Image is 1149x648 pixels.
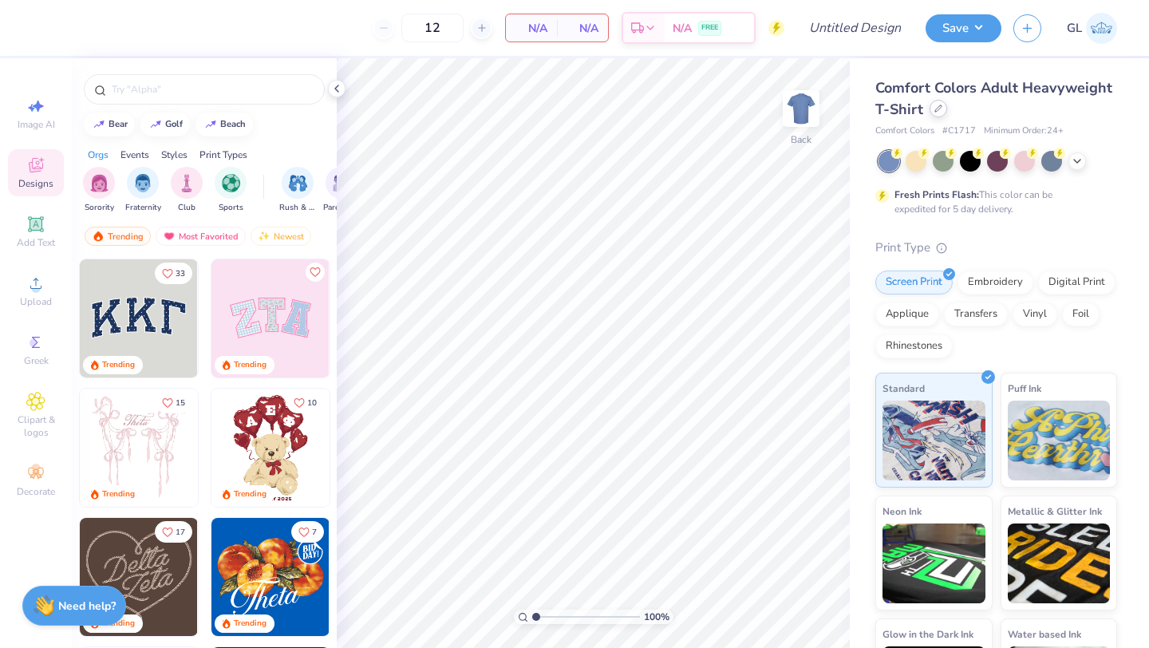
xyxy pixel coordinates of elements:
div: Trending [102,359,135,371]
span: N/A [673,20,692,37]
img: 5ee11766-d822-42f5-ad4e-763472bf8dcf [329,259,447,377]
div: Trending [102,488,135,500]
div: Print Type [875,239,1117,257]
span: Designs [18,177,53,190]
span: Standard [882,380,925,397]
span: Club [178,202,195,214]
img: Grace Lang [1086,13,1117,44]
img: Sorority Image [90,174,109,192]
div: Print Types [199,148,247,162]
span: Add Text [17,236,55,249]
button: beach [195,113,253,136]
img: 83dda5b0-2158-48ca-832c-f6b4ef4c4536 [80,389,198,507]
div: This color can be expedited for 5 day delivery. [894,188,1091,216]
div: Styles [161,148,188,162]
img: 9980f5e8-e6a1-4b4a-8839-2b0e9349023c [211,259,330,377]
span: Upload [20,295,52,308]
button: filter button [125,167,161,214]
img: Puff Ink [1008,401,1111,480]
span: Image AI [18,118,55,131]
span: Parent's Weekend [323,202,360,214]
span: 7 [312,528,317,536]
img: Back [785,93,817,124]
button: filter button [171,167,203,214]
img: trending.gif [92,231,105,242]
button: Like [291,521,324,543]
div: Orgs [88,148,109,162]
a: GL [1067,13,1117,44]
button: bear [84,113,135,136]
button: filter button [323,167,360,214]
img: 8659caeb-cee5-4a4c-bd29-52ea2f761d42 [211,518,330,636]
div: golf [165,120,183,128]
span: FREE [701,22,718,34]
img: Sports Image [222,174,240,192]
div: Most Favorited [156,227,246,246]
button: Like [155,392,192,413]
span: Decorate [17,485,55,498]
div: filter for Sports [215,167,247,214]
div: Newest [251,227,311,246]
img: trend_line.gif [204,120,217,129]
button: golf [140,113,190,136]
span: # C1717 [942,124,976,138]
strong: Fresh Prints Flash: [894,188,979,201]
span: Clipart & logos [8,413,64,439]
div: Foil [1062,302,1100,326]
img: ead2b24a-117b-4488-9b34-c08fd5176a7b [197,518,315,636]
input: – – [401,14,464,42]
div: Transfers [944,302,1008,326]
button: filter button [83,167,115,214]
img: 12710c6a-dcc0-49ce-8688-7fe8d5f96fe2 [80,518,198,636]
div: Trending [234,618,267,630]
span: Neon Ink [882,503,922,520]
span: N/A [567,20,598,37]
div: bear [109,120,128,128]
div: Applique [875,302,939,326]
span: Glow in the Dark Ink [882,626,973,642]
img: d12a98c7-f0f7-4345-bf3a-b9f1b718b86e [197,389,315,507]
img: f22b6edb-555b-47a9-89ed-0dd391bfae4f [329,518,447,636]
span: Rush & Bid [279,202,316,214]
span: 17 [176,528,185,536]
img: edfb13fc-0e43-44eb-bea2-bf7fc0dd67f9 [197,259,315,377]
span: Comfort Colors Adult Heavyweight T-Shirt [875,78,1112,119]
img: Newest.gif [258,231,270,242]
div: filter for Sorority [83,167,115,214]
div: filter for Fraternity [125,167,161,214]
strong: Need help? [58,599,116,614]
div: Events [120,148,149,162]
img: Club Image [178,174,195,192]
div: Screen Print [875,271,953,294]
img: e74243e0-e378-47aa-a400-bc6bcb25063a [329,389,447,507]
button: Like [155,521,192,543]
img: Standard [882,401,985,480]
img: trend_line.gif [93,120,105,129]
button: Like [286,392,324,413]
div: filter for Club [171,167,203,214]
input: Untitled Design [796,12,914,44]
img: Metallic & Glitter Ink [1008,524,1111,603]
img: Neon Ink [882,524,985,603]
span: 100 % [644,610,669,624]
img: Rush & Bid Image [289,174,307,192]
img: Fraternity Image [134,174,152,192]
img: most_fav.gif [163,231,176,242]
span: Sorority [85,202,114,214]
div: filter for Parent's Weekend [323,167,360,214]
span: 10 [307,399,317,407]
span: Water based Ink [1008,626,1081,642]
span: Puff Ink [1008,380,1041,397]
button: filter button [279,167,316,214]
img: trend_line.gif [149,120,162,129]
span: 33 [176,270,185,278]
div: Rhinestones [875,334,953,358]
input: Try "Alpha" [110,81,314,97]
button: filter button [215,167,247,214]
div: Trending [234,359,267,371]
div: Embroidery [958,271,1033,294]
div: filter for Rush & Bid [279,167,316,214]
span: Comfort Colors [875,124,934,138]
div: Vinyl [1013,302,1057,326]
div: Trending [85,227,151,246]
